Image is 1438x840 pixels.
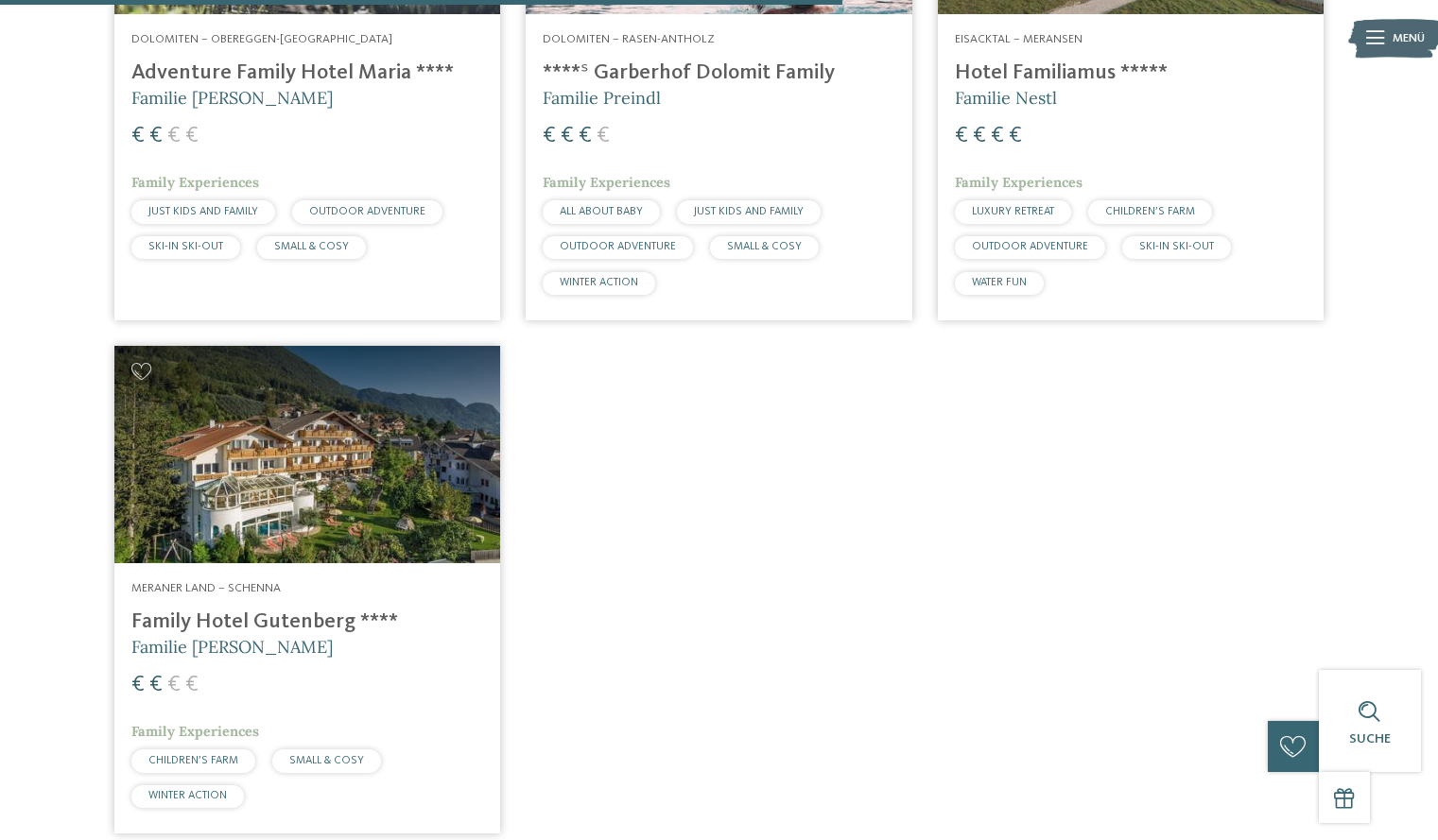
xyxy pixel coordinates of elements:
[114,346,500,833] a: Familienhotels gesucht? Hier findet ihr die besten! Meraner Land – Schenna Family Hotel Gutenberg...
[543,33,715,45] span: Dolomiten – Rasen-Antholz
[727,241,802,252] span: SMALL & COSY
[131,174,259,191] span: Family Experiences
[543,60,894,86] h4: ****ˢ Garberhof Dolomit Family
[149,674,163,696] span: €
[274,241,349,252] span: SMALL & COSY
[955,174,1083,191] span: Family Experiences
[148,755,238,766] span: CHILDREN’S FARM
[972,277,1027,288] span: WATER FUN
[289,755,364,766] span: SMALL & COSY
[597,125,610,147] span: €
[185,125,199,147] span: €
[543,87,661,109] span: Familie Preindl
[543,174,670,191] span: Family Experiences
[694,206,804,217] span: JUST KIDS AND FAMILY
[991,125,1004,147] span: €
[561,125,574,147] span: €
[560,241,676,252] span: OUTDOOR ADVENTURE
[309,206,425,217] span: OUTDOOR ADVENTURE
[955,33,1083,45] span: Eisacktal – Meransen
[148,206,258,217] span: JUST KIDS AND FAMILY
[543,125,556,147] span: €
[149,125,163,147] span: €
[114,346,500,563] img: Family Hotel Gutenberg ****
[131,582,281,594] span: Meraner Land – Schenna
[185,674,199,696] span: €
[579,125,592,147] span: €
[131,125,145,147] span: €
[972,206,1054,217] span: LUXURY RETREAT
[1139,241,1214,252] span: SKI-IN SKI-OUT
[131,636,333,658] span: Familie [PERSON_NAME]
[955,87,1057,109] span: Familie Nestl
[131,674,145,696] span: €
[972,241,1088,252] span: OUTDOOR ADVENTURE
[148,241,223,252] span: SKI-IN SKI-OUT
[167,674,181,696] span: €
[131,60,483,86] h4: Adventure Family Hotel Maria ****
[131,87,333,109] span: Familie [PERSON_NAME]
[560,206,643,217] span: ALL ABOUT BABY
[131,723,259,740] span: Family Experiences
[560,277,638,288] span: WINTER ACTION
[1105,206,1195,217] span: CHILDREN’S FARM
[955,125,968,147] span: €
[1009,125,1022,147] span: €
[131,609,483,635] h4: Family Hotel Gutenberg ****
[1349,732,1391,746] span: Suche
[973,125,986,147] span: €
[167,125,181,147] span: €
[131,33,392,45] span: Dolomiten – Obereggen-[GEOGRAPHIC_DATA]
[148,790,227,801] span: WINTER ACTION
